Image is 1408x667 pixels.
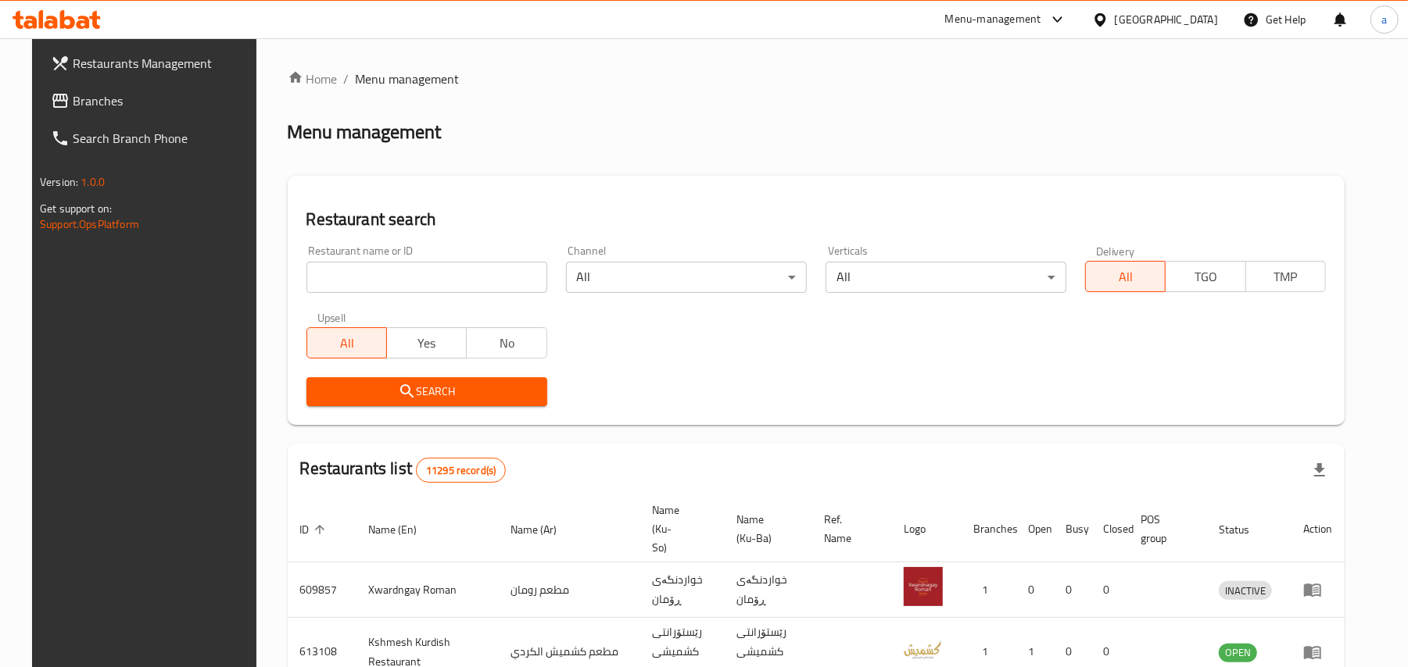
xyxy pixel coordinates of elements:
button: TGO [1165,261,1245,292]
div: INACTIVE [1219,581,1272,600]
div: All [826,262,1066,293]
td: خواردنگەی ڕۆمان [640,562,725,618]
span: Search [319,382,535,401]
th: Closed [1091,496,1129,562]
td: 1 [962,562,1016,618]
span: Name (Ar) [511,520,577,539]
button: Yes [386,327,467,358]
a: Branches [38,82,267,119]
span: POS group [1141,510,1188,548]
td: 0 [1091,562,1129,618]
td: 609857 [288,562,356,618]
td: خواردنگەی ڕۆمان [725,562,812,618]
span: Search Branch Phone [73,129,255,148]
span: All [313,332,381,355]
span: 11295 record(s) [417,463,505,478]
span: ID [300,520,330,539]
span: Restaurants Management [73,54,255,73]
a: Home [288,70,338,88]
span: 1.0.0 [81,172,105,192]
div: Menu-management [945,10,1041,29]
span: Name (En) [369,520,438,539]
a: Search Branch Phone [38,119,267,157]
div: Export file [1301,451,1338,489]
span: Status [1219,520,1270,539]
h2: Menu management [288,119,442,144]
div: OPEN [1219,644,1257,662]
span: Branches [73,91,255,110]
span: Get support on: [40,198,112,219]
div: Menu [1303,580,1332,599]
div: Total records count [416,458,506,483]
span: OPEN [1219,644,1257,662]
div: All [566,262,807,293]
button: Search [306,377,547,406]
span: Menu management [356,70,460,88]
a: Support.OpsPlatform [40,214,139,234]
th: Busy [1054,496,1091,562]
th: Branches [962,496,1016,562]
td: Xwardngay Roman [356,562,498,618]
th: Open [1016,496,1054,562]
label: Upsell [317,312,346,323]
nav: breadcrumb [288,70,1345,88]
span: No [473,332,540,355]
div: Menu [1303,643,1332,662]
th: Logo [891,496,962,562]
h2: Restaurant search [306,208,1326,231]
img: Xwardngay Roman [904,567,943,606]
span: TMP [1252,266,1320,288]
button: No [466,327,546,358]
span: Yes [393,332,460,355]
input: Search for restaurant name or ID.. [306,262,547,293]
td: 0 [1054,562,1091,618]
span: Name (Ku-Ba) [737,510,794,548]
label: Delivery [1096,245,1135,256]
th: Action [1291,496,1345,562]
div: [GEOGRAPHIC_DATA] [1115,11,1218,28]
button: TMP [1245,261,1326,292]
td: مطعم رومان [498,562,640,618]
span: Ref. Name [825,510,872,548]
td: 0 [1016,562,1054,618]
button: All [306,327,387,358]
span: a [1381,11,1387,28]
h2: Restaurants list [300,457,507,483]
a: Restaurants Management [38,45,267,82]
span: INACTIVE [1219,582,1272,600]
span: Version: [40,172,78,192]
button: All [1085,261,1166,292]
span: All [1092,266,1159,288]
span: TGO [1172,266,1239,288]
li: / [344,70,349,88]
span: Name (Ku-So) [652,501,706,557]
